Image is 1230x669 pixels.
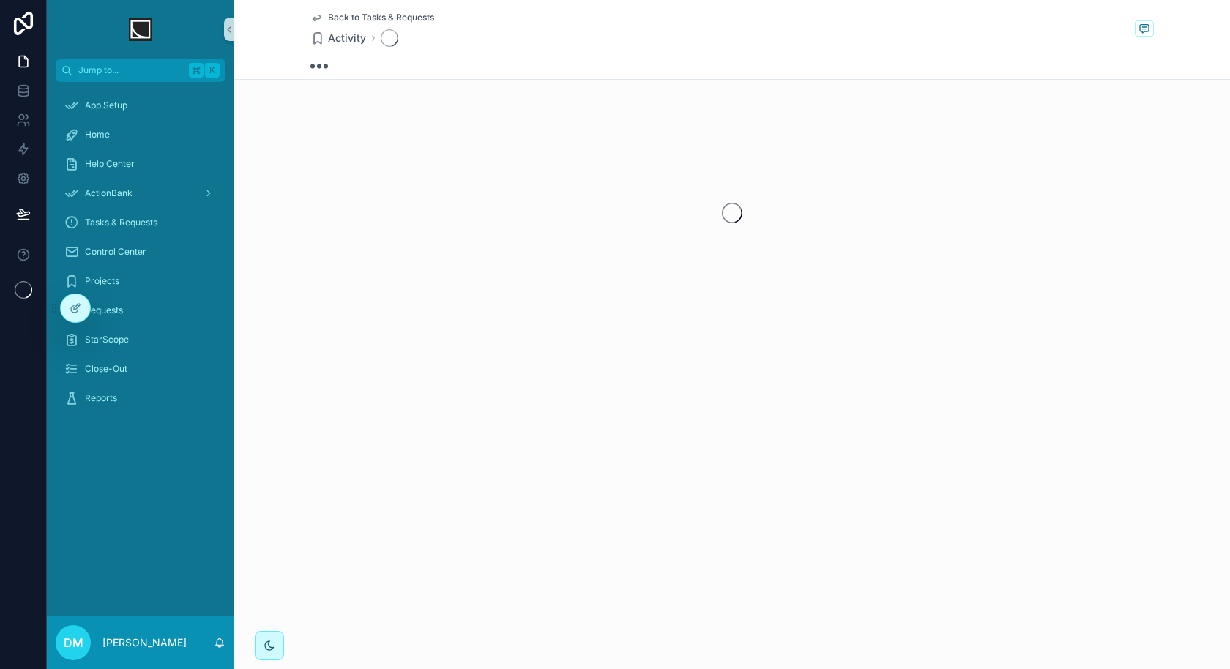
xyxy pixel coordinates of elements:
[85,217,157,228] span: Tasks & Requests
[56,297,225,324] a: Requests
[85,304,123,316] span: Requests
[56,356,225,382] a: Close-Out
[85,334,129,345] span: StarScope
[85,246,146,258] span: Control Center
[56,326,225,353] a: StarScope
[56,122,225,148] a: Home
[56,92,225,119] a: App Setup
[85,158,135,170] span: Help Center
[85,363,127,375] span: Close-Out
[328,12,434,23] span: Back to Tasks & Requests
[47,82,234,430] div: scrollable content
[56,180,225,206] a: ActionBank
[78,64,183,76] span: Jump to...
[56,385,225,411] a: Reports
[64,634,83,651] span: DM
[56,268,225,294] a: Projects
[56,209,225,236] a: Tasks & Requests
[85,392,117,404] span: Reports
[56,59,225,82] button: Jump to...K
[85,129,110,141] span: Home
[56,151,225,177] a: Help Center
[85,275,119,287] span: Projects
[310,12,434,23] a: Back to Tasks & Requests
[85,187,133,199] span: ActionBank
[129,18,152,41] img: App logo
[102,635,187,650] p: [PERSON_NAME]
[85,100,127,111] span: App Setup
[206,64,218,76] span: K
[310,31,366,45] a: Activity
[328,31,366,45] span: Activity
[56,239,225,265] a: Control Center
